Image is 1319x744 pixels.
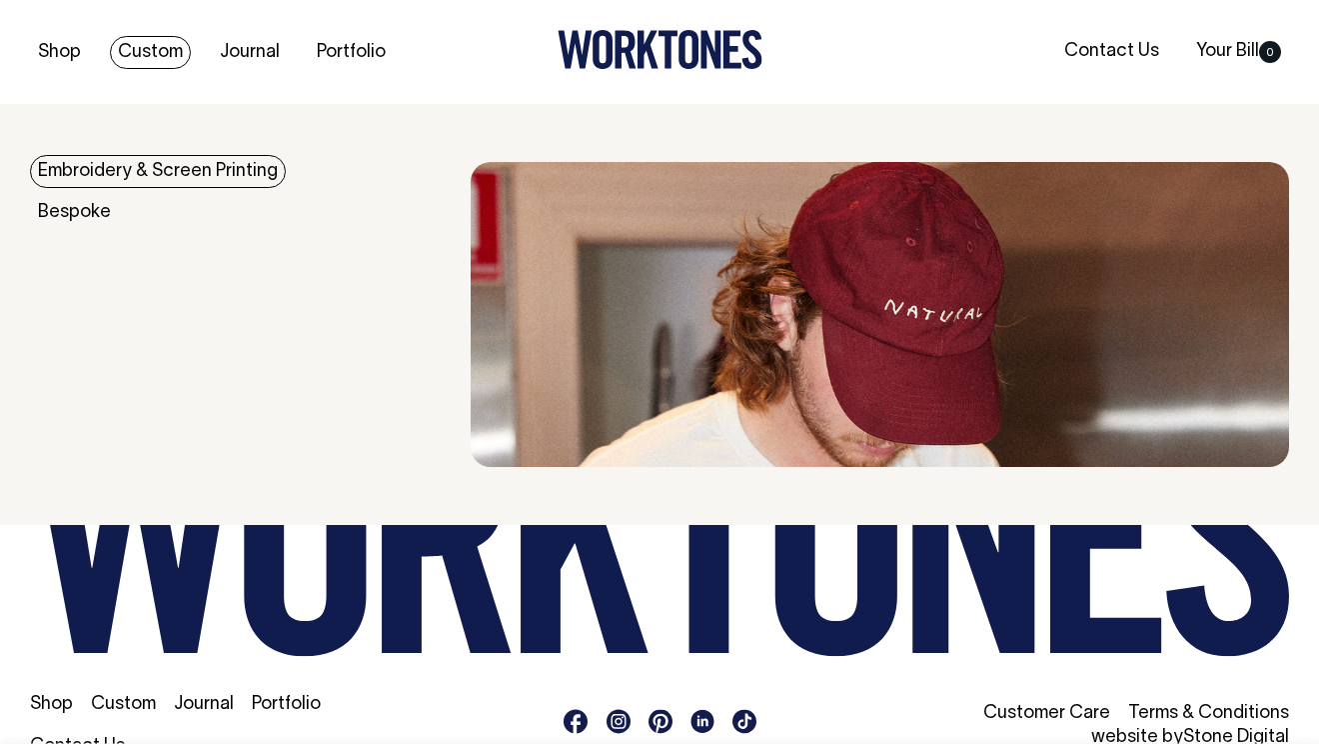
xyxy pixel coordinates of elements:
img: embroidery & Screen Printing [471,162,1289,467]
a: Your Bill0 [1188,35,1289,68]
a: Custom [110,36,191,69]
a: Contact Us [1056,35,1167,68]
a: Journal [174,696,234,713]
a: Portfolio [252,696,321,713]
a: Shop [30,696,73,713]
a: Terms & Conditions [1128,705,1289,722]
span: 0 [1259,41,1281,63]
a: Portfolio [309,36,394,69]
a: Bespoke [30,196,119,229]
a: Custom [91,696,156,713]
a: Embroidery & Screen Printing [30,155,286,188]
a: Shop [30,36,89,69]
a: Journal [212,36,288,69]
a: Customer Care [983,705,1110,722]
